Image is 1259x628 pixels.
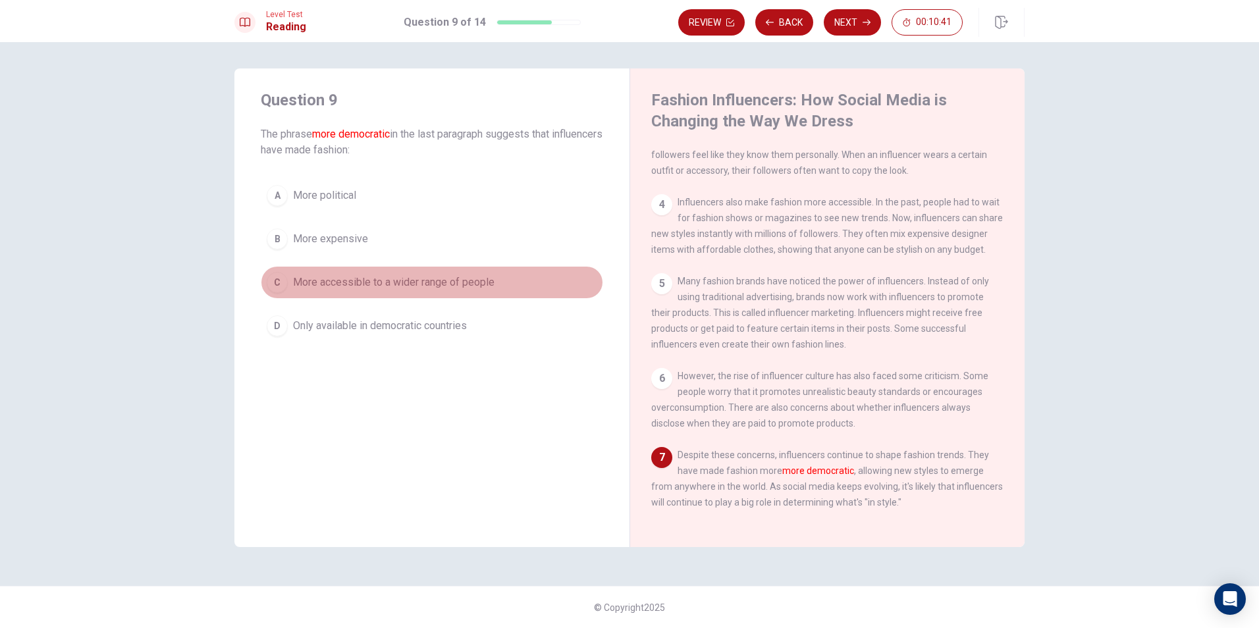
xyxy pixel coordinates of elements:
h4: Question 9 [261,90,603,111]
button: 00:10:41 [892,9,963,36]
font: more democratic [312,128,390,140]
button: AMore political [261,179,603,212]
span: However, the rise of influencer culture has also faced some criticism. Some people worry that it ... [651,371,988,429]
div: 4 [651,194,672,215]
div: B [267,228,288,249]
button: CMore accessible to a wider range of people [261,266,603,299]
span: Only available in democratic countries [293,318,467,334]
h1: Question 9 of 14 [404,14,486,30]
span: More accessible to a wider range of people [293,275,495,290]
div: A [267,185,288,206]
div: Open Intercom Messenger [1214,583,1246,615]
button: Back [755,9,813,36]
div: C [267,272,288,293]
span: More expensive [293,231,368,247]
button: Next [824,9,881,36]
span: Influencers also make fashion more accessible. In the past, people had to wait for fashion shows ... [651,197,1003,255]
div: 6 [651,368,672,389]
span: © Copyright 2025 [594,602,665,613]
span: Level Test [266,10,306,19]
span: Many fashion brands have noticed the power of influencers. Instead of only using traditional adve... [651,276,989,350]
div: 5 [651,273,672,294]
span: The phrase in the last paragraph suggests that influencers have made fashion: [261,126,603,158]
button: DOnly available in democratic countries [261,309,603,342]
font: more democratic [782,465,854,476]
button: Review [678,9,745,36]
h1: Reading [266,19,306,35]
span: Despite these concerns, influencers continue to shape fashion trends. They have made fashion more... [651,450,1003,508]
button: BMore expensive [261,222,603,255]
h4: Fashion Influencers: How Social Media is Changing the Way We Dress [651,90,1000,132]
span: 00:10:41 [916,17,951,28]
div: 7 [651,447,672,468]
span: More political [293,188,356,203]
div: D [267,315,288,336]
